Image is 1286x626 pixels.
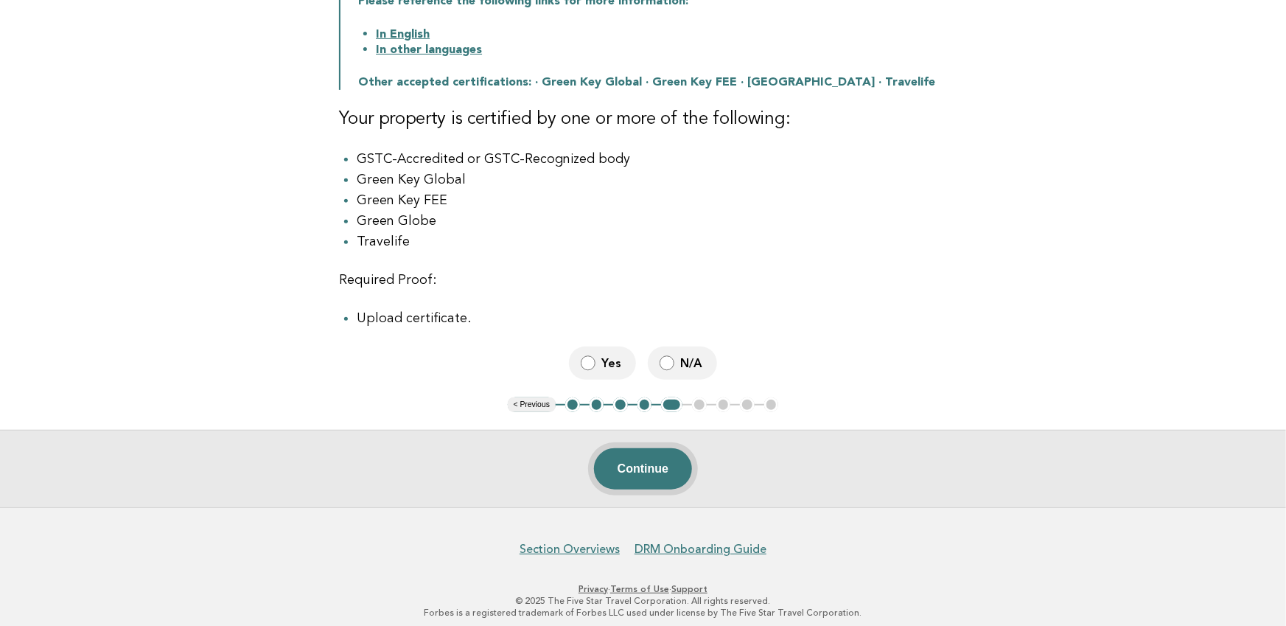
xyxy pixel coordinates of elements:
[357,308,947,329] li: Upload certificate.
[357,190,947,211] li: Green Key FEE
[581,355,595,371] input: Yes
[192,583,1094,595] p: · ·
[661,397,682,412] button: 5
[339,270,947,291] p: Required Proof:
[680,355,705,371] span: N/A
[579,584,608,594] a: Privacy
[637,397,652,412] button: 4
[520,542,620,557] a: Section Overviews
[339,108,947,131] h3: Your property is certified by one or more of the following:
[357,232,947,252] li: Travelife
[635,542,766,557] a: DRM Onboarding Guide
[565,397,580,412] button: 1
[601,355,624,371] span: Yes
[508,397,556,412] button: < Previous
[192,595,1094,607] p: © 2025 The Five Star Travel Corporation. All rights reserved.
[660,355,674,371] input: N/A
[357,170,947,190] li: Green Key Global
[192,607,1094,619] p: Forbes is a registered trademark of Forbes LLC used under license by The Five Star Travel Corpora...
[357,149,947,170] li: GSTC-Accredited or GSTC-Recognized body
[357,211,947,232] li: Green Globe
[376,29,430,41] a: In English
[376,44,482,56] a: In other languages
[358,75,947,90] p: Other accepted certifications: · Green Key Global · Green Key FEE · [GEOGRAPHIC_DATA] · Travelife
[590,397,604,412] button: 2
[613,397,628,412] button: 3
[594,448,692,490] button: Continue
[671,584,707,594] a: Support
[610,584,669,594] a: Terms of Use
